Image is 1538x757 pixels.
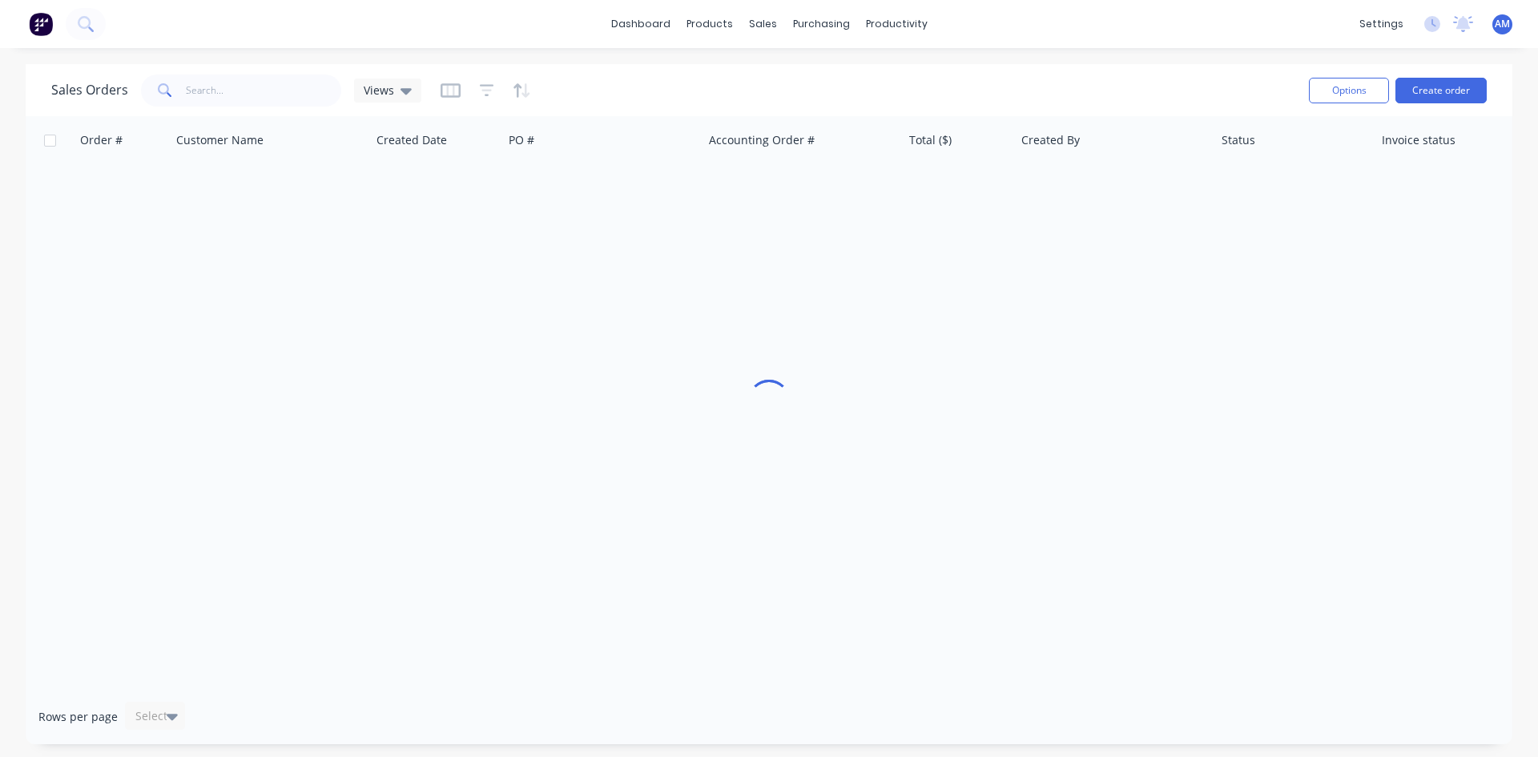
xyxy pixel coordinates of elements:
[1382,132,1455,148] div: Invoice status
[1309,78,1389,103] button: Options
[858,12,936,36] div: productivity
[38,709,118,725] span: Rows per page
[51,83,128,98] h1: Sales Orders
[785,12,858,36] div: purchasing
[1395,78,1487,103] button: Create order
[1222,132,1255,148] div: Status
[376,132,447,148] div: Created Date
[80,132,123,148] div: Order #
[29,12,53,36] img: Factory
[1351,12,1411,36] div: settings
[709,132,815,148] div: Accounting Order #
[176,132,264,148] div: Customer Name
[135,708,177,724] div: Select...
[678,12,741,36] div: products
[741,12,785,36] div: sales
[364,82,394,99] span: Views
[186,74,342,107] input: Search...
[909,132,952,148] div: Total ($)
[509,132,534,148] div: PO #
[1021,132,1080,148] div: Created By
[1495,17,1510,31] span: AM
[603,12,678,36] a: dashboard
